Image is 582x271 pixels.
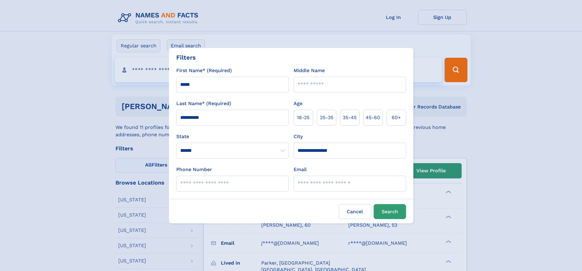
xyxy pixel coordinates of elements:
[297,114,309,121] span: 18‑25
[392,114,401,121] span: 60+
[294,67,325,74] label: Middle Name
[176,67,232,74] label: First Name* (Required)
[294,100,302,107] label: Age
[176,166,212,173] label: Phone Number
[366,114,380,121] span: 45‑60
[176,133,289,140] label: State
[294,133,303,140] label: City
[294,166,307,173] label: Email
[176,53,196,62] div: Filters
[374,204,406,219] button: Search
[320,114,333,121] span: 25‑35
[343,114,357,121] span: 35‑45
[176,100,231,107] label: Last Name* (Required)
[339,204,371,219] label: Cancel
